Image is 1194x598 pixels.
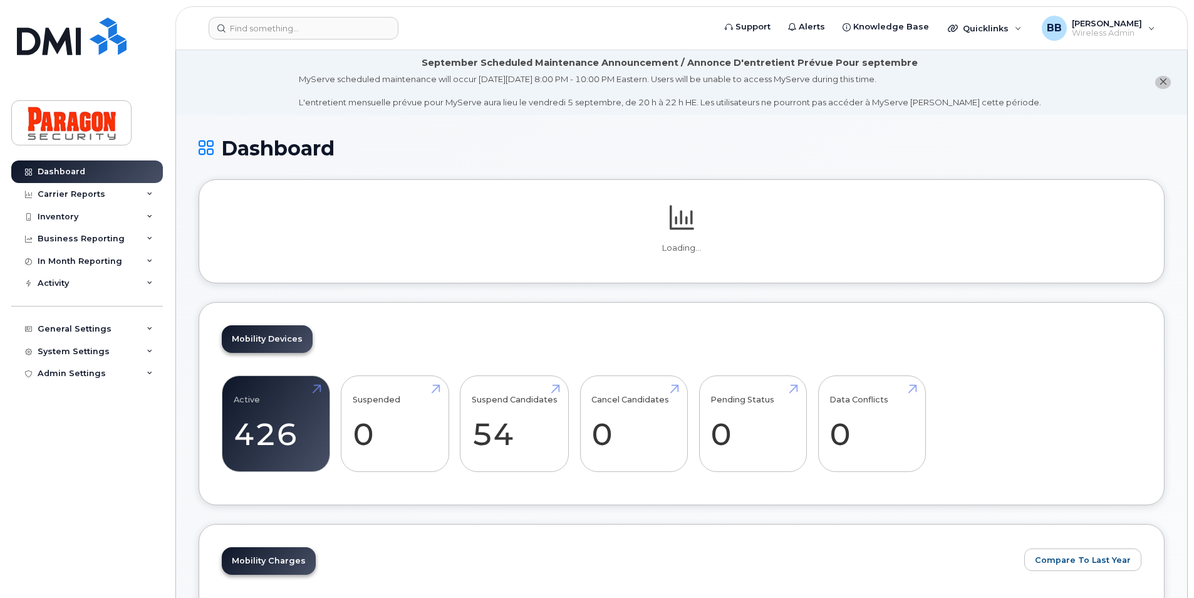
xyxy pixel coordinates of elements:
[422,56,918,70] div: September Scheduled Maintenance Announcement / Annonce D'entretient Prévue Pour septembre
[199,137,1165,159] h1: Dashboard
[222,547,316,575] a: Mobility Charges
[222,325,313,353] a: Mobility Devices
[353,382,437,465] a: Suspended 0
[222,243,1141,254] p: Loading...
[1155,76,1171,89] button: close notification
[472,382,558,465] a: Suspend Candidates 54
[1024,548,1141,571] button: Compare To Last Year
[299,73,1041,108] div: MyServe scheduled maintenance will occur [DATE][DATE] 8:00 PM - 10:00 PM Eastern. Users will be u...
[829,382,914,465] a: Data Conflicts 0
[234,382,318,465] a: Active 426
[591,382,676,465] a: Cancel Candidates 0
[1035,554,1131,566] span: Compare To Last Year
[710,382,795,465] a: Pending Status 0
